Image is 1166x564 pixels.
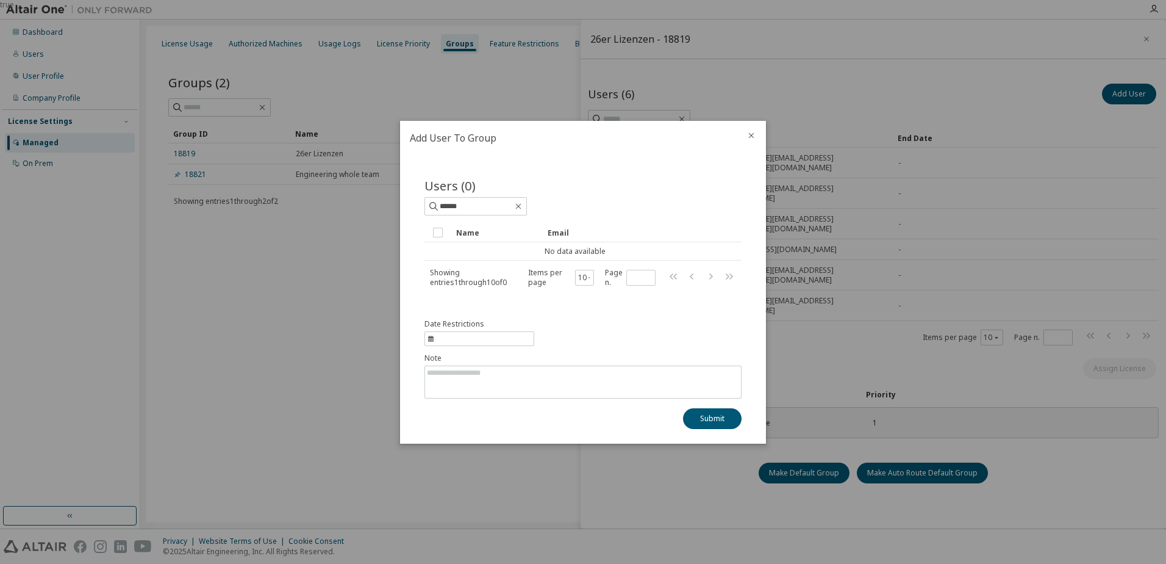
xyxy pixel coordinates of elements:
span: Items per page [528,268,594,287]
span: Showing entries 1 through 10 of 0 [430,267,507,287]
div: Email [548,223,721,242]
button: Submit [683,408,742,429]
button: close [746,131,756,140]
button: information [424,319,534,346]
h2: Add User To Group [400,121,737,155]
span: Date Restrictions [424,319,484,329]
span: Users (0) [424,177,476,194]
button: 10 [578,273,591,283]
td: No data available [424,242,726,261]
label: Note [424,353,742,363]
div: Name [456,223,538,242]
span: Page n. [605,268,656,287]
